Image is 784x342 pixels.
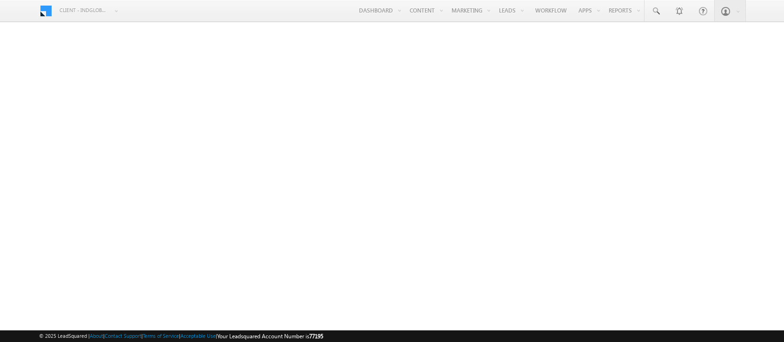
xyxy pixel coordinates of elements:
a: About [90,333,103,339]
a: Terms of Service [143,333,179,339]
span: Client - indglobal2 (77195) [60,6,108,15]
a: Contact Support [105,333,141,339]
a: Acceptable Use [180,333,216,339]
span: 77195 [309,333,323,340]
span: © 2025 LeadSquared | | | | | [39,332,323,341]
span: Your Leadsquared Account Number is [217,333,323,340]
